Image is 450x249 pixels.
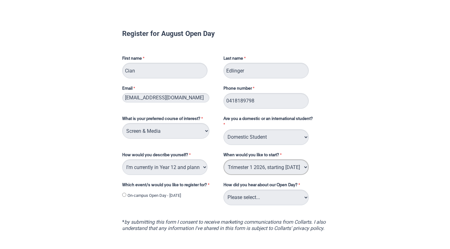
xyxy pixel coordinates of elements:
select: How did you hear about our Open Day? [223,190,309,205]
label: Last name [223,56,247,63]
label: Email [122,86,217,93]
input: Phone number [223,93,309,109]
i: by submitting this form I consent to receive marketing communications from Collarts. I also under... [122,219,326,231]
select: When would you like to start? [223,159,309,175]
label: Phone number [223,86,256,93]
label: On-campus Open Day - [DATE] [127,192,181,199]
label: What is your preferred course of interest? [122,116,217,123]
input: Email [122,93,209,102]
select: What is your preferred course of interest? [122,123,209,139]
label: How would you describe yourself? [122,152,217,160]
input: First name [122,63,207,78]
label: When would you like to start? [223,152,323,160]
h1: Register for August Open Day [122,30,328,37]
select: Are you a domestic or an international student? [223,129,309,145]
span: Are you a domestic or an international student? [223,117,313,121]
select: How would you describe yourself? [122,159,207,175]
label: How did you hear about our Open Day? [223,182,302,190]
label: First name [122,56,217,63]
input: Last name [223,63,309,78]
label: Which event/s would you like to register for? [122,182,217,190]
